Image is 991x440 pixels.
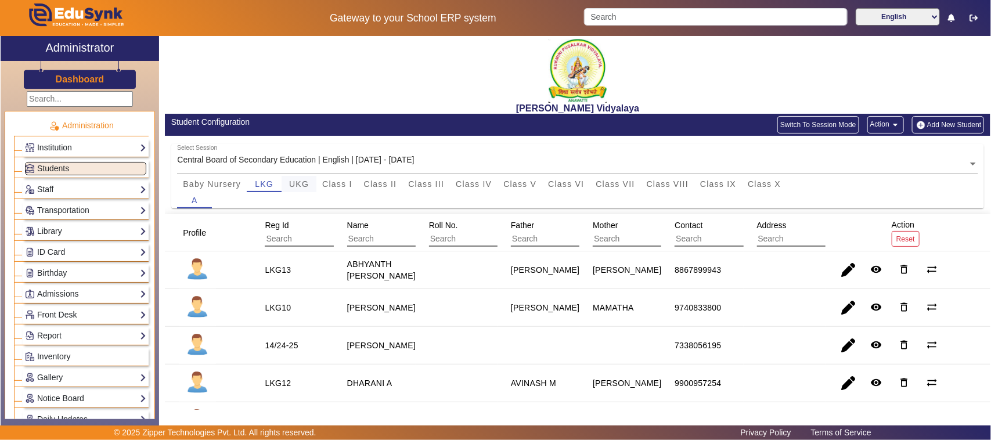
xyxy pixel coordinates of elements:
[899,339,910,351] mat-icon: delete_outline
[183,255,212,284] img: profile.png
[265,221,289,230] span: Reg Id
[757,232,861,247] input: Search
[671,215,793,251] div: Contact
[265,340,298,351] div: 14/24-25
[429,232,533,247] input: Search
[777,116,859,134] button: Switch To Session Mode
[889,119,901,131] mat-icon: arrow_drop_down
[753,215,875,251] div: Address
[192,196,198,204] span: A
[675,232,779,247] input: Search
[927,339,938,351] mat-icon: sync_alt
[899,301,910,313] mat-icon: delete_outline
[183,180,241,188] span: Baby Nursery
[871,339,882,351] mat-icon: remove_red_eye
[289,180,309,188] span: UKG
[589,215,711,251] div: Mother
[596,180,635,188] span: Class VII
[183,331,212,360] img: profile.png
[927,301,938,313] mat-icon: sync_alt
[647,180,689,188] span: Class VIII
[871,377,882,388] mat-icon: remove_red_eye
[177,154,414,166] div: Central Board of Secondary Education | English | [DATE] - [DATE]
[265,232,369,247] input: Search
[265,264,291,276] div: LKG13
[899,264,910,275] mat-icon: delete_outline
[26,352,34,361] img: Inventory.png
[511,221,534,230] span: Father
[748,180,781,188] span: Class X
[179,222,221,243] div: Profile
[593,264,661,276] div: [PERSON_NAME]
[927,377,938,388] mat-icon: sync_alt
[45,41,114,55] h2: Administrator
[805,425,877,440] a: Terms of Service
[183,369,212,398] img: profile.png
[899,377,910,388] mat-icon: delete_outline
[408,180,444,188] span: Class III
[456,180,492,188] span: Class IV
[593,409,648,432] div: GANGAMMA P G
[700,180,736,188] span: Class IX
[675,302,721,313] div: 9740833800
[55,73,105,85] a: Dashboard
[56,74,104,85] h3: Dashboard
[177,143,217,153] div: Select Session
[548,180,584,188] span: Class VI
[871,264,882,275] mat-icon: remove_red_eye
[867,116,904,134] button: Action
[254,12,572,24] h5: Gateway to your School ERP system
[171,116,572,128] div: Student Configuration
[25,162,146,175] a: Students
[37,352,71,361] span: Inventory
[322,180,352,188] span: Class I
[511,377,556,389] div: AVINASH M
[511,232,615,247] input: Search
[511,302,579,313] div: [PERSON_NAME]
[1,36,159,61] a: Administrator
[255,180,273,188] span: LKG
[347,341,416,350] staff-with-status: [PERSON_NAME]
[26,164,34,173] img: Students.png
[757,221,787,230] span: Address
[888,214,924,251] div: Action
[14,120,149,132] p: Administration
[511,264,579,276] div: [PERSON_NAME]
[593,232,697,247] input: Search
[593,221,618,230] span: Mother
[265,377,291,389] div: LKG12
[507,215,629,251] div: Father
[49,121,59,131] img: Administration.png
[27,91,133,107] input: Search...
[265,302,291,313] div: LKG10
[183,406,212,435] img: profile.png
[183,228,206,237] span: Profile
[675,264,721,276] div: 8867899943
[675,377,721,389] div: 9900957254
[183,293,212,322] img: profile.png
[892,231,920,247] button: Reset
[429,221,458,230] span: Roll No.
[25,350,146,363] a: Inventory
[593,377,661,389] div: [PERSON_NAME]
[347,378,392,388] staff-with-status: DHARANI A
[261,215,383,251] div: Reg Id
[347,303,416,312] staff-with-status: [PERSON_NAME]
[871,301,882,313] mat-icon: remove_red_eye
[915,120,927,130] img: add-new-student.png
[675,221,702,230] span: Contact
[503,180,536,188] span: Class V
[347,259,416,280] staff-with-status: ABHYANTH [PERSON_NAME]
[343,215,466,251] div: Name
[593,302,634,313] div: MAMATHA
[364,180,397,188] span: Class II
[675,340,721,351] div: 7338056195
[735,425,797,440] a: Privacy Policy
[347,232,451,247] input: Search
[927,264,938,275] mat-icon: sync_alt
[584,8,847,26] input: Search
[114,427,316,439] p: © 2025 Zipper Technologies Pvt. Ltd. All rights reserved.
[425,215,547,251] div: Roll No.
[347,221,369,230] span: Name
[37,164,69,173] span: Students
